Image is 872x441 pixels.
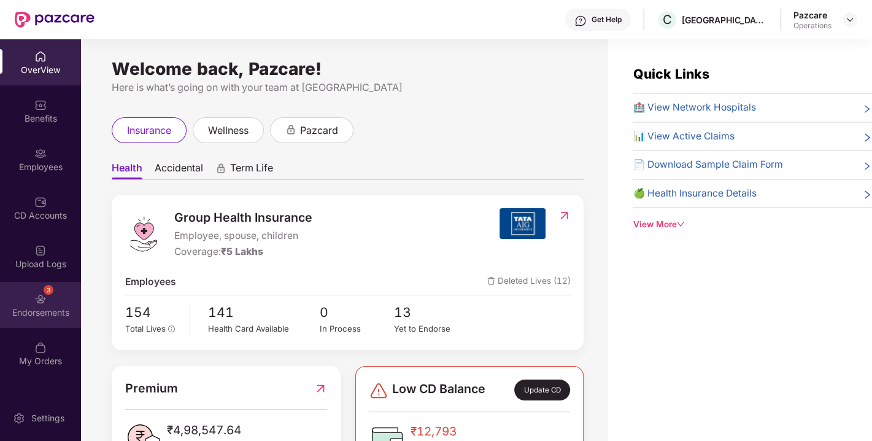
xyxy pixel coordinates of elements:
div: Update CD [514,380,569,400]
span: Quick Links [633,66,709,82]
span: Deleted Lives (12) [487,275,571,290]
img: svg+xml;base64,PHN2ZyBpZD0iRW5kb3JzZW1lbnRzIiB4bWxucz0iaHR0cDovL3d3dy53My5vcmcvMjAwMC9zdmciIHdpZH... [34,293,47,305]
span: ₹4,98,547.64 [167,421,243,439]
span: 154 [125,302,181,322]
img: svg+xml;base64,PHN2ZyBpZD0iVXBsb2FkX0xvZ3MiIGRhdGEtbmFtZT0iVXBsb2FkIExvZ3MiIHhtbG5zPSJodHRwOi8vd3... [34,244,47,257]
div: Pazcare [793,9,831,21]
img: svg+xml;base64,PHN2ZyBpZD0iSG9tZSIgeG1sbnM9Imh0dHA6Ly93d3cudzMub3JnLzIwMDAvc3ZnIiB3aWR0aD0iMjAiIG... [34,50,47,63]
span: wellness [208,123,249,138]
div: [GEOGRAPHIC_DATA] [682,14,768,26]
span: Term Life [230,162,273,179]
img: svg+xml;base64,PHN2ZyBpZD0iU2V0dGluZy0yMHgyMCIgeG1sbnM9Imh0dHA6Ly93d3cudzMub3JnLzIwMDAvc3ZnIiB3aW... [13,412,25,424]
span: 141 [208,302,320,322]
div: Welcome back, Pazcare! [112,64,584,74]
div: Yet to Endorse [394,322,468,335]
div: Health Card Available [208,322,320,335]
span: info-circle [168,326,176,333]
img: svg+xml;base64,PHN2ZyBpZD0iRGFuZ2VyLTMyeDMyIiB4bWxucz0iaHR0cDovL3d3dy53My5vcmcvMjAwMC9zdmciIHdpZH... [369,381,388,400]
img: svg+xml;base64,PHN2ZyBpZD0iRHJvcGRvd24tMzJ4MzIiIHhtbG5zPSJodHRwOi8vd3d3LnczLm9yZy8yMDAwL3N2ZyIgd2... [845,15,855,25]
div: 3 [44,285,53,295]
span: right [862,103,872,115]
div: In Process [320,322,394,335]
span: 0 [320,302,394,322]
div: Settings [28,412,68,424]
span: 📄 Download Sample Claim Form [633,157,782,173]
img: svg+xml;base64,PHN2ZyBpZD0iQ0RfQWNjb3VudHMiIGRhdGEtbmFtZT0iQ0QgQWNjb3VudHMiIHhtbG5zPSJodHRwOi8vd3... [34,196,47,208]
img: svg+xml;base64,PHN2ZyBpZD0iTXlfT3JkZXJzIiBkYXRhLW5hbWU9Ik15IE9yZGVycyIgeG1sbnM9Imh0dHA6Ly93d3cudz... [34,341,47,354]
span: insurance [127,123,171,138]
span: Premium [125,379,178,398]
img: logo [125,216,162,252]
div: Get Help [592,15,622,25]
span: right [862,160,872,173]
span: Employees [125,275,176,290]
span: ₹5 Lakhs [221,246,263,257]
div: Coverage: [174,244,312,260]
img: deleteIcon [487,277,495,285]
img: svg+xml;base64,PHN2ZyBpZD0iQmVuZWZpdHMiIHhtbG5zPSJodHRwOi8vd3d3LnczLm9yZy8yMDAwL3N2ZyIgd2lkdGg9Ij... [34,99,47,111]
img: RedirectIcon [558,209,571,222]
img: New Pazcare Logo [15,12,95,28]
div: Here is what’s going on with your team at [GEOGRAPHIC_DATA] [112,80,584,95]
span: C [663,12,672,27]
span: 13 [394,302,468,322]
div: animation [285,124,296,135]
span: Total Lives [125,324,166,334]
span: ₹12,793 [411,422,495,440]
div: View More [633,218,872,231]
span: pazcard [300,123,338,138]
span: right [862,189,872,201]
span: Accidental [155,162,203,179]
span: right [862,131,872,144]
span: 📊 View Active Claims [633,129,734,144]
span: 🍏 Health Insurance Details [633,186,756,201]
span: 🏥 View Network Hospitals [633,100,755,115]
img: insurerIcon [500,208,546,239]
img: svg+xml;base64,PHN2ZyBpZD0iSGVscC0zMngzMiIgeG1sbnM9Imh0dHA6Ly93d3cudzMub3JnLzIwMDAvc3ZnIiB3aWR0aD... [574,15,587,27]
img: svg+xml;base64,PHN2ZyBpZD0iRW1wbG95ZWVzIiB4bWxucz0iaHR0cDovL3d3dy53My5vcmcvMjAwMC9zdmciIHdpZHRoPS... [34,147,47,160]
span: Employee, spouse, children [174,228,312,244]
span: down [676,220,685,228]
div: Operations [793,21,831,31]
div: animation [215,163,226,174]
span: Health [112,162,142,179]
img: RedirectIcon [314,379,327,398]
span: Group Health Insurance [174,208,312,227]
span: Low CD Balance [392,380,485,400]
